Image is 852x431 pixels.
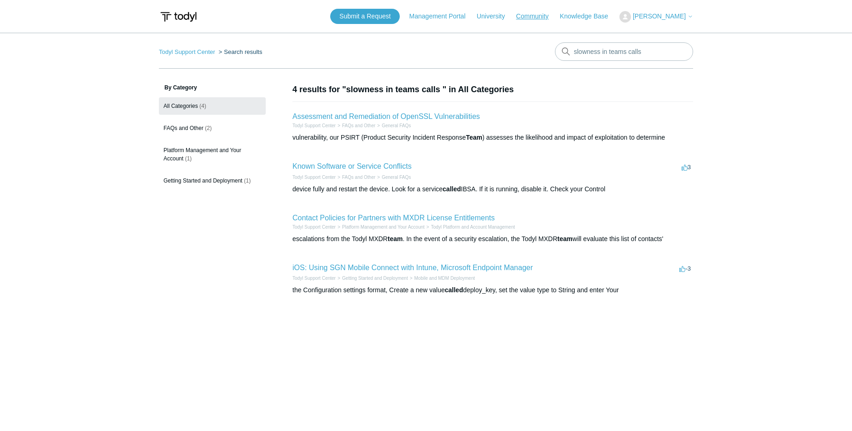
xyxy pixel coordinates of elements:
h3: By Category [159,83,266,92]
span: All Categories [163,103,198,109]
span: (1) [244,177,251,184]
em: called [443,185,461,193]
div: device fully and restart the device. Look for a service IBSA. If it is running, disable it. Check... [292,184,693,194]
em: Team [466,134,483,141]
li: Todyl Support Center [159,48,217,55]
a: Management Portal [409,12,475,21]
div: the Configuration settings format, Create a new value deploy_key, set the value type to String an... [292,285,693,295]
li: Todyl Support Center [292,275,336,282]
li: Search results [217,48,263,55]
a: Getting Started and Deployment (1) [159,172,266,189]
li: General FAQs [375,174,411,181]
li: FAQs and Other [336,122,375,129]
a: Getting Started and Deployment [342,276,408,281]
span: (2) [205,125,212,131]
span: FAQs and Other [163,125,204,131]
a: Todyl Support Center [292,123,336,128]
a: Contact Policies for Partners with MXDR License Entitlements [292,214,495,222]
span: (1) [185,155,192,162]
a: iOS: Using SGN Mobile Connect with Intune, Microsoft Endpoint Manager [292,264,533,272]
em: called [445,286,463,294]
span: [PERSON_NAME] [633,12,686,20]
li: Todyl Platform and Account Management [425,224,515,230]
li: Platform Management and Your Account [336,224,425,230]
a: General FAQs [382,123,411,128]
li: Todyl Support Center [292,224,336,230]
li: FAQs and Other [336,174,375,181]
a: Todyl Support Center [292,224,336,230]
div: vulnerability, our PSIRT (Product Security Incident Response ) assesses the likelihood and impact... [292,133,693,142]
div: escalations from the Todyl MXDR . In the event of a security escalation, the Todyl MXDR will eval... [292,234,693,244]
a: FAQs and Other (2) [159,119,266,137]
span: -3 [679,265,691,272]
a: Knowledge Base [560,12,618,21]
span: Getting Started and Deployment [163,177,242,184]
a: Todyl Support Center [292,175,336,180]
h1: 4 results for "slowness in teams calls " in All Categories [292,83,693,96]
span: 3 [682,164,691,171]
a: Submit a Request [330,9,400,24]
button: [PERSON_NAME] [619,11,693,23]
li: Todyl Support Center [292,174,336,181]
input: Search [555,42,693,61]
a: FAQs and Other [342,175,375,180]
a: Assessment and Remediation of OpenSSL Vulnerabilities [292,112,480,120]
a: Todyl Support Center [292,276,336,281]
a: General FAQs [382,175,411,180]
a: Known Software or Service Conflicts [292,162,412,170]
li: Getting Started and Deployment [336,275,408,282]
li: Mobile and MDM Deployment [408,275,475,282]
a: FAQs and Other [342,123,375,128]
img: Todyl Support Center Help Center home page [159,8,198,25]
a: Todyl Platform and Account Management [431,224,515,230]
a: Platform Management and Your Account [342,224,425,230]
a: Mobile and MDM Deployment [414,276,475,281]
a: Platform Management and Your Account (1) [159,142,266,167]
li: Todyl Support Center [292,122,336,129]
em: team [388,235,403,242]
a: All Categories (4) [159,97,266,115]
li: General FAQs [375,122,411,129]
a: Todyl Support Center [159,48,215,55]
a: Community [516,12,558,21]
em: team [557,235,572,242]
span: Platform Management and Your Account [163,147,241,162]
span: (4) [199,103,206,109]
a: University [477,12,514,21]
